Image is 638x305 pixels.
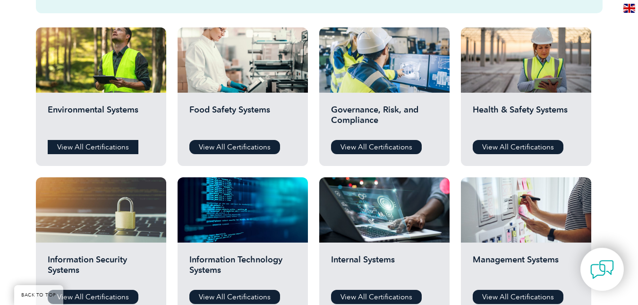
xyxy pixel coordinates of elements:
[48,105,154,133] h2: Environmental Systems
[473,105,579,133] h2: Health & Safety Systems
[48,254,154,283] h2: Information Security Systems
[331,254,438,283] h2: Internal Systems
[590,258,614,281] img: contact-chat.png
[331,290,422,304] a: View All Certifications
[48,290,138,304] a: View All Certifications
[189,254,296,283] h2: Information Technology Systems
[623,4,635,13] img: en
[48,140,138,154] a: View All Certifications
[473,254,579,283] h2: Management Systems
[331,140,422,154] a: View All Certifications
[473,140,563,154] a: View All Certifications
[331,105,438,133] h2: Governance, Risk, and Compliance
[14,285,63,305] a: BACK TO TOP
[189,105,296,133] h2: Food Safety Systems
[189,290,280,304] a: View All Certifications
[189,140,280,154] a: View All Certifications
[473,290,563,304] a: View All Certifications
